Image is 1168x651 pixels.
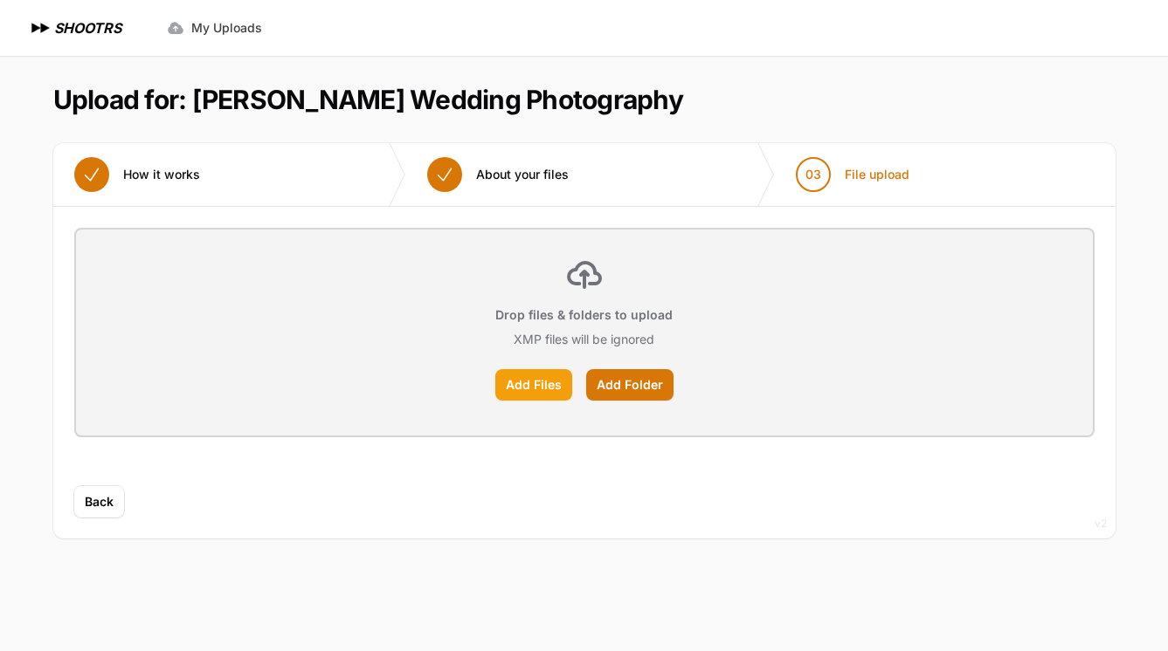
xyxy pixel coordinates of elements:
h1: SHOOTRS [54,17,121,38]
button: Back [74,486,124,517]
p: Drop files & folders to upload [495,306,673,324]
span: File upload [845,166,909,183]
span: How it works [123,166,200,183]
a: SHOOTRS SHOOTRS [28,17,121,38]
a: My Uploads [156,12,273,44]
div: v2 [1095,513,1107,534]
span: About your files [476,166,569,183]
span: Back [85,493,114,511]
p: XMP files will be ignored [514,331,654,348]
label: Add Files [495,369,572,401]
label: Add Folder [586,369,674,401]
button: 03 File upload [775,143,930,206]
img: SHOOTRS [28,17,54,38]
h1: Upload for: [PERSON_NAME] Wedding Photography [53,84,683,115]
button: How it works [53,143,221,206]
span: 03 [805,166,821,183]
span: My Uploads [191,19,262,37]
button: About your files [406,143,590,206]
